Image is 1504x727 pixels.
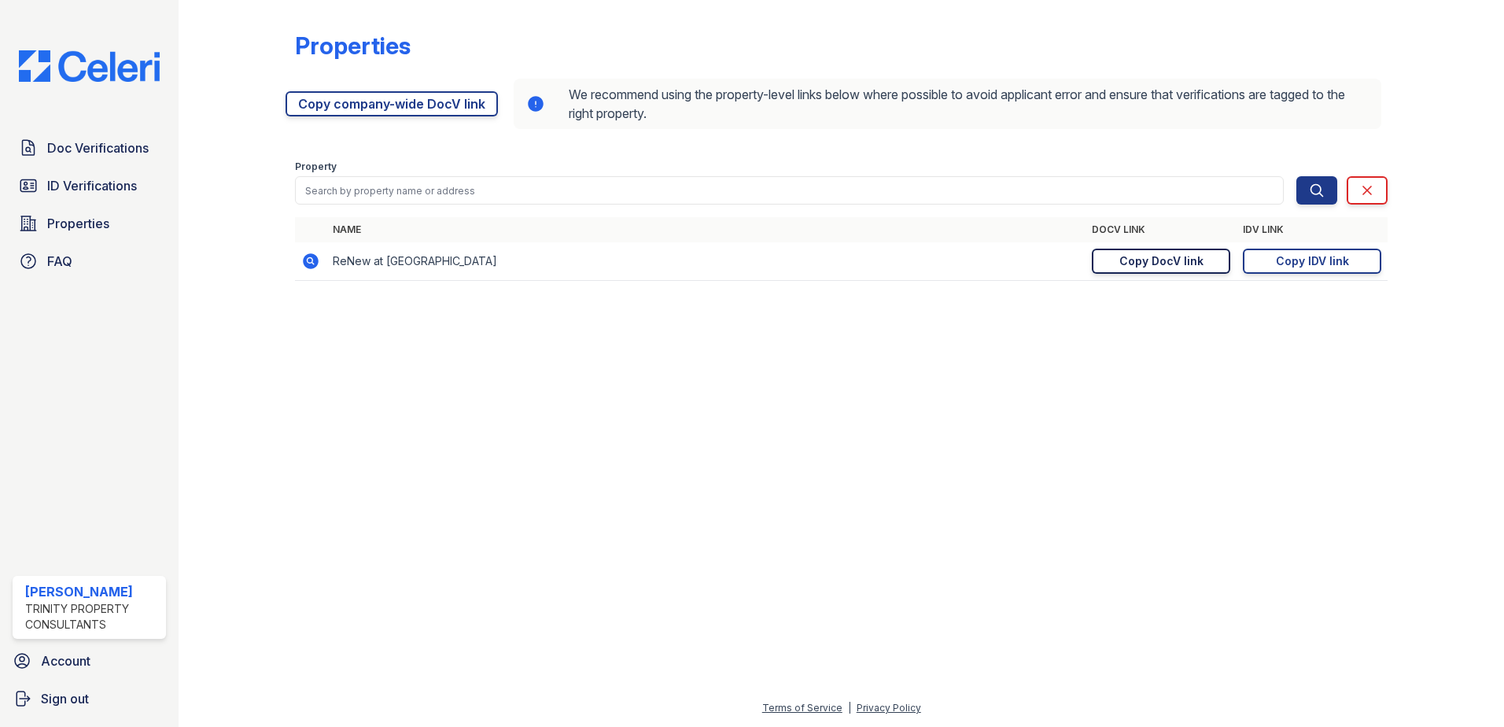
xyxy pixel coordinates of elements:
th: IDV Link [1237,217,1388,242]
th: DocV Link [1086,217,1237,242]
span: Account [41,651,90,670]
span: Doc Verifications [47,138,149,157]
div: Properties [295,31,411,60]
a: Copy IDV link [1243,249,1381,274]
a: Terms of Service [762,702,842,714]
td: ReNew at [GEOGRAPHIC_DATA] [326,242,1086,281]
div: Copy DocV link [1119,253,1204,269]
a: Account [6,645,172,677]
div: Copy IDV link [1276,253,1349,269]
a: Doc Verifications [13,132,166,164]
th: Name [326,217,1086,242]
a: Privacy Policy [857,702,921,714]
div: We recommend using the property-level links below where possible to avoid applicant error and ens... [514,79,1381,129]
div: [PERSON_NAME] [25,582,160,601]
label: Property [295,161,337,173]
img: CE_Logo_Blue-a8612792a0a2168367f1c8372b55b34899dd931a85d93a1a3d3e32e68fde9ad4.png [6,50,172,82]
span: ID Verifications [47,176,137,195]
span: FAQ [47,252,72,271]
a: Sign out [6,683,172,714]
span: Properties [47,214,109,233]
div: | [848,702,851,714]
span: Sign out [41,689,89,708]
a: FAQ [13,245,166,277]
input: Search by property name or address [295,176,1284,205]
a: Copy DocV link [1092,249,1230,274]
a: Properties [13,208,166,239]
a: ID Verifications [13,170,166,201]
div: Trinity Property Consultants [25,601,160,633]
a: Copy company-wide DocV link [286,91,498,116]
